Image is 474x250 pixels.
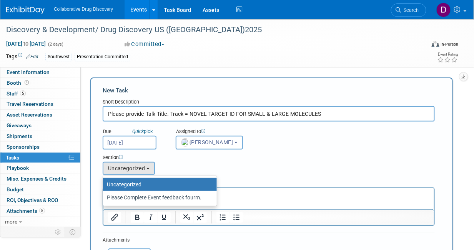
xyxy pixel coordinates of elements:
[0,195,80,206] a: ROI, Objectives & ROO
[103,86,435,95] div: New Task
[103,237,151,243] div: Attachments
[0,67,80,77] a: Event Information
[0,120,80,131] a: Giveaways
[144,212,157,223] button: Italic
[0,78,80,88] a: Booth
[103,106,435,122] input: Name of task or a short description
[0,206,80,216] a: Attachments5
[39,208,45,214] span: 5
[7,186,24,192] span: Budget
[7,197,58,203] span: ROI, Objectives & ROO
[103,154,406,162] div: Section
[103,162,155,175] button: Uncategorized
[0,131,80,141] a: Shipments
[180,212,193,223] button: Subscript
[5,219,17,225] span: more
[108,212,121,223] button: Insert/edit link
[0,217,80,227] a: more
[107,192,209,202] label: Please Complete Event feedback fourm.
[7,165,29,171] span: Playbook
[0,110,80,120] a: Asset Reservations
[7,80,30,86] span: Booth
[103,136,156,150] input: Due Date
[7,69,50,75] span: Event Information
[103,188,434,209] iframe: Rich Text Area
[108,165,145,171] span: Uncategorized
[107,179,209,189] label: Uncategorized
[7,101,53,107] span: Travel Reservations
[181,139,233,145] span: [PERSON_NAME]
[131,128,154,135] a: Quickpick
[7,122,32,128] span: Giveaways
[0,89,80,99] a: Staff5
[7,112,52,118] span: Asset Reservations
[391,3,426,17] a: Search
[176,136,243,150] button: [PERSON_NAME]
[0,184,80,195] a: Budget
[103,128,164,136] div: Due
[26,54,38,59] a: Edit
[158,212,171,223] button: Underline
[47,42,63,47] span: (2 days)
[0,142,80,152] a: Sponsorships
[54,7,113,12] span: Collaborative Drug Discovery
[45,53,72,61] div: Southwest
[0,174,80,184] a: Misc. Expenses & Credits
[3,23,420,37] div: Discovery & Development/ Drug Discovery US ([GEOGRAPHIC_DATA])2025
[441,41,459,47] div: In-Person
[401,7,419,13] span: Search
[103,99,435,106] div: Short Description
[6,53,38,61] td: Tags
[176,128,250,136] div: Assigned to
[6,40,46,47] span: [DATE] [DATE]
[75,53,130,61] div: Presentation Committed
[6,7,45,14] img: ExhibitDay
[65,227,81,237] td: Toggle Event Tabs
[132,128,144,134] i: Quick
[0,99,80,109] a: Travel Reservations
[230,212,243,223] button: Bullet list
[22,41,30,47] span: to
[122,40,168,48] button: Committed
[0,153,80,163] a: Tasks
[393,40,459,51] div: Event Format
[23,80,30,86] span: Booth not reserved yet
[7,176,67,182] span: Misc. Expenses & Credits
[7,133,32,139] span: Shipments
[103,176,435,187] div: Details
[437,53,458,56] div: Event Rating
[52,227,65,237] td: Personalize Event Tab Strip
[216,212,230,223] button: Numbered list
[131,212,144,223] button: Bold
[0,163,80,173] a: Playbook
[436,3,451,17] img: Daniel Castro
[194,212,207,223] button: Superscript
[7,90,26,97] span: Staff
[6,155,19,161] span: Tasks
[20,90,26,96] span: 5
[7,208,45,214] span: Attachments
[7,144,40,150] span: Sponsorships
[432,41,439,47] img: Format-Inperson.png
